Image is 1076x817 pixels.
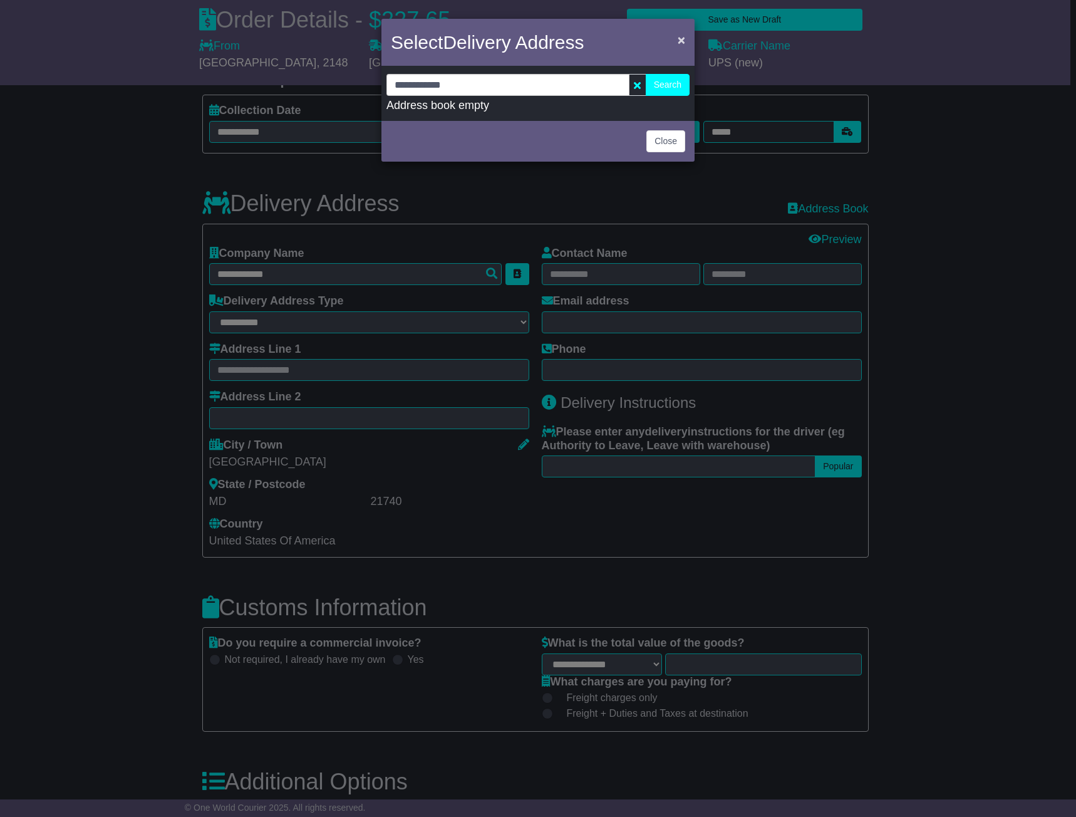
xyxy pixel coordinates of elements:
[671,27,691,53] button: Close
[515,32,584,53] span: Address
[646,74,690,96] button: Search
[678,33,685,47] span: ×
[443,32,510,53] span: Delivery
[646,130,685,152] button: Close
[386,99,690,113] div: Address book empty
[391,28,584,56] h4: Select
